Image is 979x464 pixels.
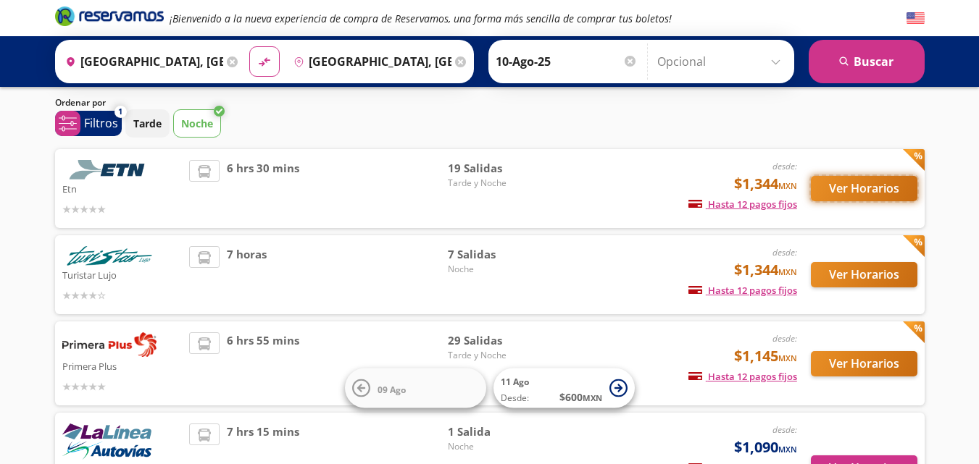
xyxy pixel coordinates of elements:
[227,160,299,217] span: 6 hrs 30 mins
[448,349,549,362] span: Tarde y Noche
[772,246,797,258] em: desde:
[657,43,787,80] input: Opcional
[288,43,451,80] input: Buscar Destino
[809,40,925,83] button: Buscar
[734,173,797,195] span: $1,344
[62,246,157,266] img: Turistar Lujo
[181,116,213,131] p: Noche
[778,444,797,455] small: MXN
[59,43,223,80] input: Buscar Origen
[811,351,917,376] button: Ver Horarios
[448,246,549,263] span: 7 Salidas
[55,111,122,136] button: 1Filtros
[448,440,549,453] span: Noche
[501,376,529,388] span: 11 Ago
[448,160,549,177] span: 19 Salidas
[811,176,917,201] button: Ver Horarios
[448,263,549,276] span: Noche
[772,160,797,172] em: desde:
[688,198,797,211] span: Hasta 12 pagos fijos
[227,246,267,303] span: 7 horas
[345,368,486,408] button: 09 Ago
[583,392,602,403] small: MXN
[84,114,118,132] p: Filtros
[778,266,797,277] small: MXN
[772,332,797,345] em: desde:
[734,345,797,367] span: $1,145
[448,332,549,349] span: 29 Salidas
[448,177,549,190] span: Tarde y Noche
[62,357,183,374] p: Primera Plus
[778,353,797,363] small: MXN
[734,259,797,281] span: $1,344
[62,160,157,180] img: Etn
[55,5,164,31] a: Brand Logo
[62,423,151,460] img: Autovías y La Línea
[493,368,635,408] button: 11 AgoDesde:$600MXN
[55,96,106,109] p: Ordenar por
[62,266,183,283] p: Turistar Lujo
[227,332,299,395] span: 6 hrs 55 mins
[62,332,157,357] img: Primera Plus
[118,106,122,118] span: 1
[734,436,797,458] span: $1,090
[62,180,183,197] p: Etn
[170,12,672,25] em: ¡Bienvenido a la nueva experiencia de compra de Reservamos, una forma más sencilla de comprar tus...
[378,383,406,395] span: 09 Ago
[133,116,162,131] p: Tarde
[125,109,170,138] button: Tarde
[173,109,221,138] button: Noche
[688,370,797,383] span: Hasta 12 pagos fijos
[559,389,602,405] span: $ 600
[448,423,549,440] span: 1 Salida
[688,284,797,297] span: Hasta 12 pagos fijos
[811,262,917,287] button: Ver Horarios
[501,392,529,405] span: Desde:
[778,180,797,191] small: MXN
[55,5,164,27] i: Brand Logo
[496,43,638,80] input: Elegir Fecha
[772,423,797,436] em: desde:
[907,9,925,28] button: English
